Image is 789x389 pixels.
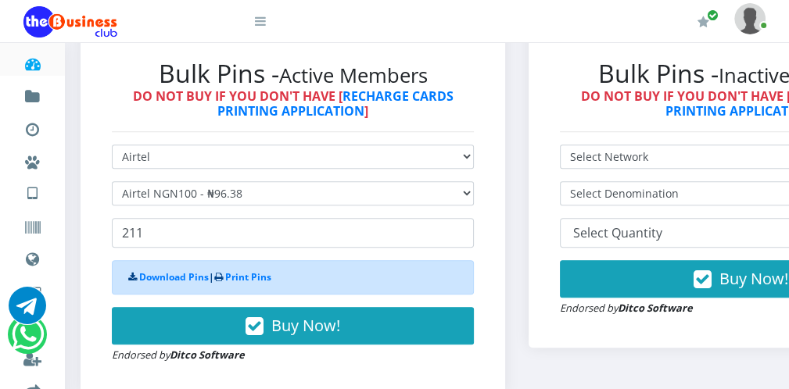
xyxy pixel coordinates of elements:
[23,172,41,211] a: VTU
[23,75,41,112] a: Fund wallet
[23,42,41,80] a: Dashboard
[734,3,766,34] img: User
[170,348,245,362] strong: Ditco Software
[59,172,190,198] a: Nigerian VTU
[271,315,340,336] span: Buy Now!
[279,62,428,89] small: Active Members
[225,270,271,284] a: Print Pins
[560,301,693,315] small: Endorsed by
[112,307,474,344] button: Buy Now!
[112,59,474,88] h2: Bulk Pins -
[217,87,454,120] a: RECHARGE CARDS PRINTING APPLICATION
[698,16,709,28] i: Renew/Upgrade Subscription
[23,108,41,145] a: Transactions
[23,272,41,309] a: Cable TV, Electricity
[139,270,209,284] a: Download Pins
[112,218,474,248] input: Enter Quantity
[59,194,190,221] a: International VTU
[719,268,788,289] span: Buy Now!
[23,6,117,37] img: Logo
[23,237,41,277] a: Data
[23,337,41,375] a: Register a Referral
[23,206,41,244] a: Vouchers
[133,87,454,120] strong: DO NOT BUY IF YOU DON'T HAVE [ ]
[112,348,245,362] small: Endorsed by
[12,327,44,353] a: Chat for support
[9,298,46,324] a: Chat for support
[618,301,693,315] strong: Ditco Software
[128,270,271,284] strong: |
[23,141,41,178] a: Miscellaneous Payments
[707,9,719,21] span: Renew/Upgrade Subscription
